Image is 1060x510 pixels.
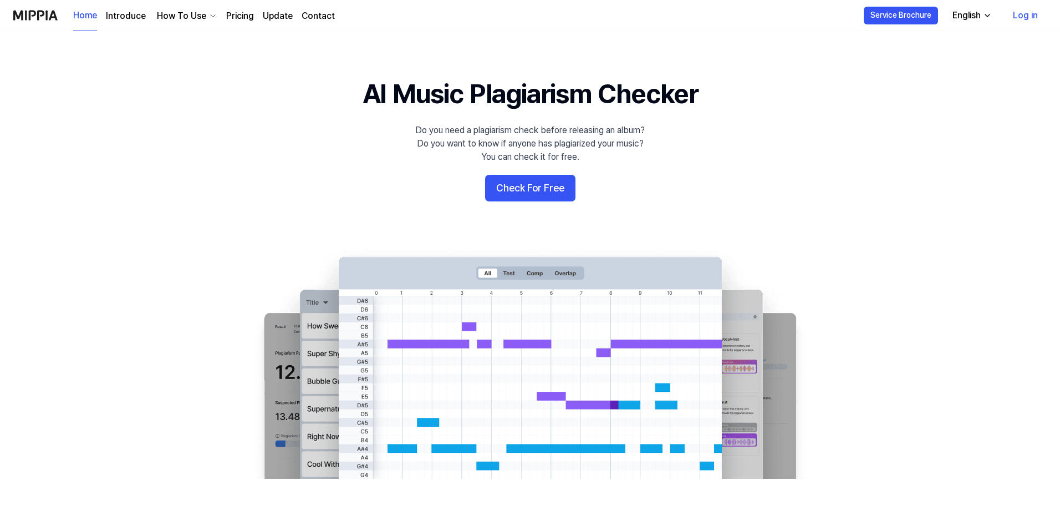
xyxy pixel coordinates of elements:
[485,175,575,201] button: Check For Free
[226,9,254,23] a: Pricing
[363,75,698,113] h1: AI Music Plagiarism Checker
[302,9,335,23] a: Contact
[155,9,208,23] div: How To Use
[950,9,983,22] div: English
[263,9,293,23] a: Update
[864,7,938,24] button: Service Brochure
[106,9,146,23] a: Introduce
[242,246,818,479] img: main Image
[155,9,217,23] button: How To Use
[944,4,998,27] button: English
[73,1,97,31] a: Home
[415,124,645,164] div: Do you need a plagiarism check before releasing an album? Do you want to know if anyone has plagi...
